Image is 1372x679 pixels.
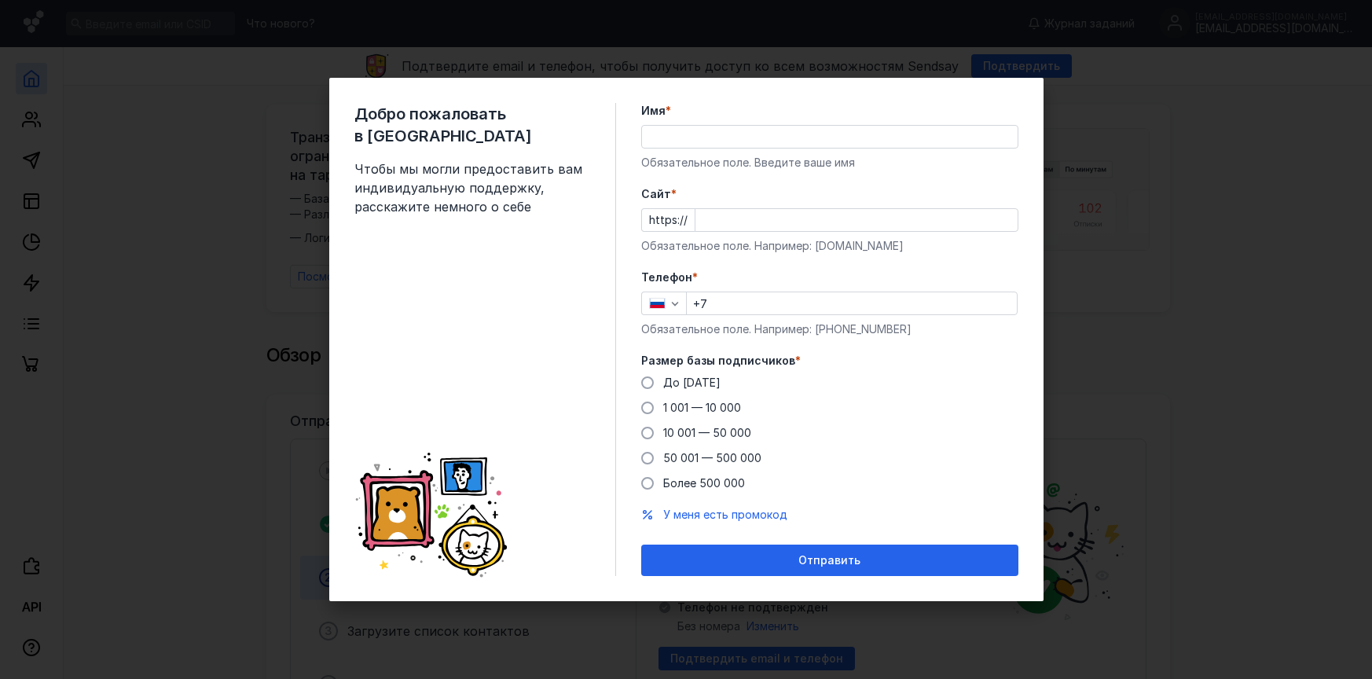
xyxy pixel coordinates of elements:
span: Размер базы подписчиков [641,353,795,369]
button: Отправить [641,545,1018,576]
span: 50 001 — 500 000 [663,451,761,464]
span: У меня есть промокод [663,508,787,521]
span: Добро пожаловать в [GEOGRAPHIC_DATA] [354,103,590,147]
span: Чтобы мы могли предоставить вам индивидуальную поддержку, расскажите немного о себе [354,160,590,216]
span: Телефон [641,270,692,285]
span: Более 500 000 [663,476,745,490]
div: Обязательное поле. Например: [PHONE_NUMBER] [641,321,1018,337]
span: Отправить [798,554,860,567]
span: Cайт [641,186,671,202]
span: Имя [641,103,666,119]
span: До [DATE] [663,376,721,389]
div: Обязательное поле. Например: [DOMAIN_NAME] [641,238,1018,254]
button: У меня есть промокод [663,507,787,523]
span: 1 001 — 10 000 [663,401,741,414]
div: Обязательное поле. Введите ваше имя [641,155,1018,171]
span: 10 001 — 50 000 [663,426,751,439]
